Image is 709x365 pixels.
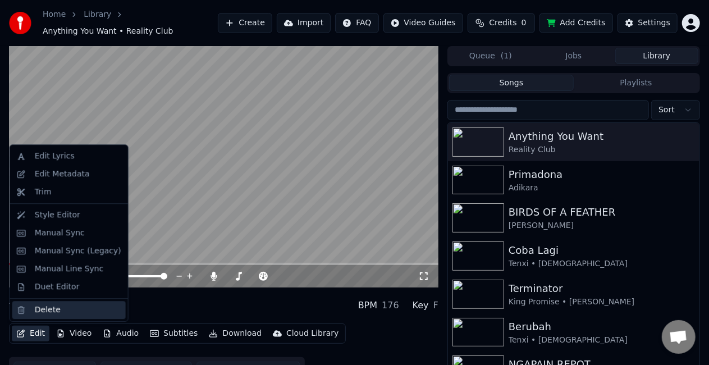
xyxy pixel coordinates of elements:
div: Edit Lyrics [35,150,75,162]
span: Anything You Want • Reality Club [43,26,173,37]
button: Audio [98,326,143,341]
nav: breadcrumb [43,9,218,37]
button: Download [204,326,266,341]
button: Video [52,326,96,341]
button: Edit [12,326,49,341]
button: Jobs [532,48,615,64]
div: Key [413,299,429,312]
div: Manual Sync [35,227,85,239]
button: Video Guides [383,13,463,33]
button: Playlists [574,75,698,91]
div: Cloud Library [286,328,339,339]
button: Queue [449,48,532,64]
div: Reality Club [509,144,695,156]
div: Anything You Want [509,129,695,144]
div: King Promise • [PERSON_NAME] [509,296,695,308]
div: Duet Editor [35,281,80,293]
div: Berubah [509,319,695,335]
div: Terminator [509,281,695,296]
button: Settings [617,13,678,33]
div: Delete [35,304,61,316]
button: Subtitles [145,326,202,341]
button: FAQ [335,13,378,33]
div: Coba Lagi [509,243,695,258]
span: 0 [522,17,527,29]
div: Manual Sync (Legacy) [35,245,121,257]
div: Trim [35,186,52,198]
div: Adikara [509,182,695,194]
span: Sort [658,104,675,116]
div: Primadona [509,167,695,182]
button: Create [218,13,272,33]
div: F [433,299,438,312]
div: BPM [358,299,377,312]
a: Library [84,9,111,20]
img: youka [9,12,31,34]
span: Credits [489,17,516,29]
button: Songs [449,75,574,91]
button: Add Credits [539,13,613,33]
div: Edit Metadata [35,168,90,180]
button: Library [615,48,698,64]
div: Tenxi • [DEMOGRAPHIC_DATA] [509,258,695,270]
span: ( 1 ) [501,51,512,62]
a: Home [43,9,66,20]
div: 176 [382,299,399,312]
button: Credits0 [468,13,535,33]
div: Tenxi • [DEMOGRAPHIC_DATA] [509,335,695,346]
div: Open chat [662,320,696,354]
div: Settings [638,17,670,29]
div: Style Editor [35,209,80,221]
div: Manual Line Sync [35,263,104,275]
div: [PERSON_NAME] [509,220,695,231]
div: BIRDS OF A FEATHER [509,204,695,220]
button: Import [277,13,331,33]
